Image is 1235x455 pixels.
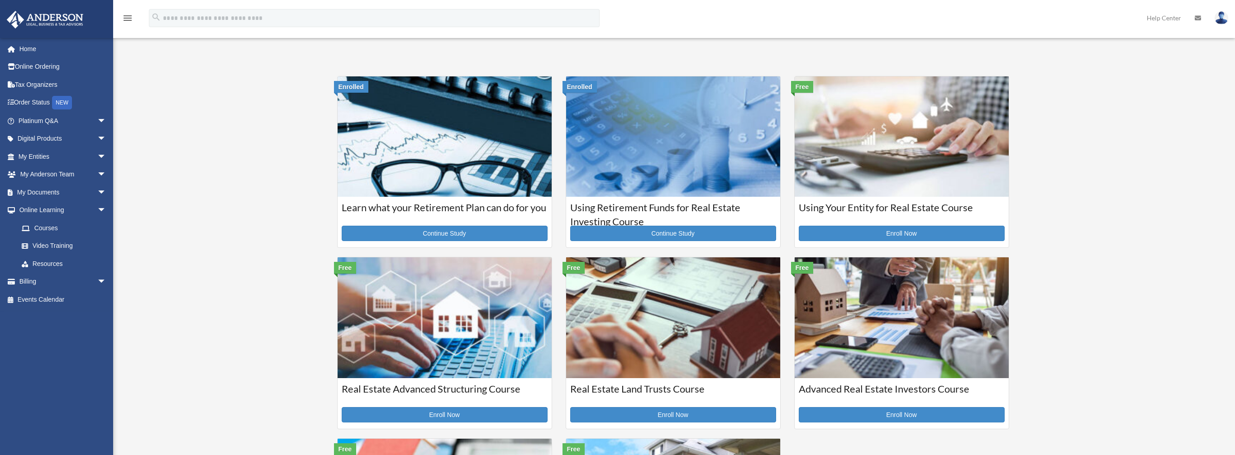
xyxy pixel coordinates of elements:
[6,112,120,130] a: Platinum Q&Aarrow_drop_down
[122,13,133,24] i: menu
[13,255,120,273] a: Resources
[342,201,548,223] h3: Learn what your Retirement Plan can do for you
[97,112,115,130] span: arrow_drop_down
[6,273,120,291] a: Billingarrow_drop_down
[13,237,120,255] a: Video Training
[97,130,115,148] span: arrow_drop_down
[97,201,115,220] span: arrow_drop_down
[570,407,776,422] a: Enroll Now
[6,94,120,112] a: Order StatusNEW
[563,443,585,455] div: Free
[6,147,120,166] a: My Entitiesarrow_drop_down
[570,382,776,405] h3: Real Estate Land Trusts Course
[52,96,72,109] div: NEW
[122,16,133,24] a: menu
[6,76,120,94] a: Tax Organizers
[6,130,120,148] a: Digital Productsarrow_drop_down
[6,166,120,184] a: My Anderson Teamarrow_drop_down
[6,183,120,201] a: My Documentsarrow_drop_down
[97,183,115,202] span: arrow_drop_down
[97,147,115,166] span: arrow_drop_down
[97,166,115,184] span: arrow_drop_down
[570,226,776,241] a: Continue Study
[791,81,814,93] div: Free
[4,11,86,28] img: Anderson Advisors Platinum Portal
[334,262,357,274] div: Free
[6,290,120,308] a: Events Calendar
[570,201,776,223] h3: Using Retirement Funds for Real Estate Investing Course
[334,81,368,93] div: Enrolled
[563,81,597,93] div: Enrolled
[97,273,115,291] span: arrow_drop_down
[799,382,1005,405] h3: Advanced Real Estate Investors Course
[342,226,548,241] a: Continue Study
[799,407,1005,422] a: Enroll Now
[799,201,1005,223] h3: Using Your Entity for Real Estate Course
[6,201,120,219] a: Online Learningarrow_drop_down
[791,262,814,274] div: Free
[1215,11,1228,24] img: User Pic
[799,226,1005,241] a: Enroll Now
[334,443,357,455] div: Free
[342,382,548,405] h3: Real Estate Advanced Structuring Course
[6,58,120,76] a: Online Ordering
[563,262,585,274] div: Free
[13,219,115,237] a: Courses
[151,12,161,22] i: search
[6,40,120,58] a: Home
[342,407,548,422] a: Enroll Now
